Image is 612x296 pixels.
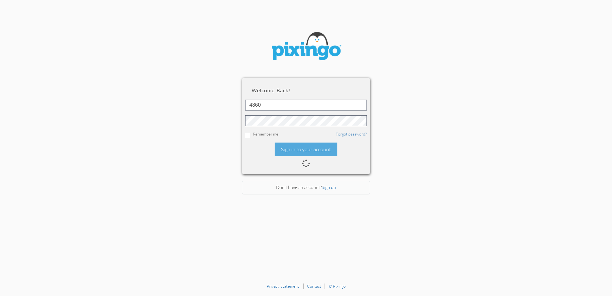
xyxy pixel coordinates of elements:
[329,284,346,289] a: © Pixingo
[242,181,370,194] div: Don't have an account?
[267,284,299,289] a: Privacy Statement
[275,143,337,156] div: Sign in to your account
[322,185,336,190] a: Sign up
[268,29,344,65] img: pixingo logo
[336,131,367,136] a: Forgot password?
[245,131,367,138] div: Remember me
[252,87,360,93] h2: Welcome back!
[307,284,321,289] a: Contact
[245,100,367,111] input: ID or Email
